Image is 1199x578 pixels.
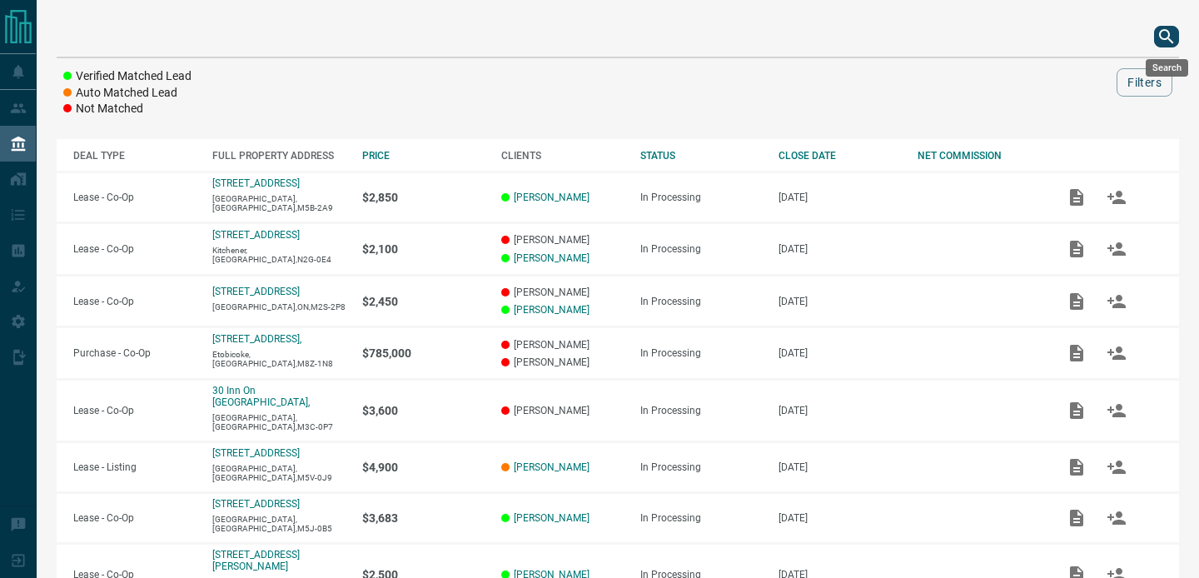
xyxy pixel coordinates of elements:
span: Match Clients [1097,511,1137,523]
p: [GEOGRAPHIC_DATA],[GEOGRAPHIC_DATA],M3C-0P7 [212,413,346,431]
span: Add / View Documents [1057,511,1097,523]
div: In Processing [640,512,763,524]
p: [GEOGRAPHIC_DATA],[GEOGRAPHIC_DATA],M5V-0J9 [212,464,346,482]
div: CLOSE DATE [779,150,901,162]
p: Lease - Co-Op [73,192,196,203]
p: [DATE] [779,347,901,359]
a: [STREET_ADDRESS] [212,498,300,510]
div: In Processing [640,192,763,203]
span: Match Clients [1097,242,1137,254]
a: [PERSON_NAME] [514,512,590,524]
p: [DATE] [779,405,901,416]
span: Match Clients [1097,191,1137,202]
a: [PERSON_NAME] [514,304,590,316]
p: [DATE] [779,296,901,307]
p: $2,850 [362,191,485,204]
a: [STREET_ADDRESS] [212,286,300,297]
a: [PERSON_NAME] [514,252,590,264]
p: [PERSON_NAME] [501,234,624,246]
a: [STREET_ADDRESS] [212,177,300,189]
div: Search [1146,59,1188,77]
div: FULL PROPERTY ADDRESS [212,150,346,162]
span: Match Clients [1097,404,1137,416]
a: [STREET_ADDRESS] [212,229,300,241]
p: Purchase - Co-Op [73,347,196,359]
div: CLIENTS [501,150,624,162]
p: [PERSON_NAME] [501,405,624,416]
li: Not Matched [63,101,192,117]
span: Add / View Documents [1057,404,1097,416]
span: Match Clients [1097,346,1137,358]
button: search button [1154,26,1179,47]
p: $2,450 [362,295,485,308]
p: [GEOGRAPHIC_DATA],[GEOGRAPHIC_DATA],M5B-2A9 [212,194,346,212]
span: Add / View Documents [1057,461,1097,472]
div: In Processing [640,296,763,307]
p: [GEOGRAPHIC_DATA],[GEOGRAPHIC_DATA],M5J-0B5 [212,515,346,533]
span: Add / View Documents [1057,295,1097,306]
p: Etobicoke,[GEOGRAPHIC_DATA],M8Z-1N8 [212,350,346,368]
p: [DATE] [779,512,901,524]
li: Verified Matched Lead [63,68,192,85]
div: NET COMMISSION [918,150,1040,162]
a: [PERSON_NAME] [514,461,590,473]
p: $3,683 [362,511,485,525]
a: [STREET_ADDRESS], [212,333,301,345]
p: Lease - Listing [73,461,196,473]
p: Lease - Co-Op [73,296,196,307]
p: Lease - Co-Op [73,512,196,524]
p: $785,000 [362,346,485,360]
a: 30 Inn On [GEOGRAPHIC_DATA], [212,385,310,408]
p: Lease - Co-Op [73,243,196,255]
li: Auto Matched Lead [63,85,192,102]
span: Match Clients [1097,461,1137,472]
p: Lease - Co-Op [73,405,196,416]
p: [DATE] [779,461,901,473]
a: [STREET_ADDRESS][PERSON_NAME] [212,549,300,572]
div: DEAL TYPE [73,150,196,162]
p: Kitchener,[GEOGRAPHIC_DATA],N2G-0E4 [212,246,346,264]
div: In Processing [640,405,763,416]
div: PRICE [362,150,485,162]
button: Filters [1117,68,1172,97]
p: [DATE] [779,192,901,203]
div: In Processing [640,347,763,359]
a: [STREET_ADDRESS] [212,447,300,459]
p: [PERSON_NAME] [501,339,624,351]
div: STATUS [640,150,763,162]
p: [PERSON_NAME] [501,356,624,368]
span: Add / View Documents [1057,242,1097,254]
span: Match Clients [1097,295,1137,306]
p: $3,600 [362,404,485,417]
p: [DATE] [779,243,901,255]
p: $2,100 [362,242,485,256]
span: Add / View Documents [1057,346,1097,358]
span: Add / View Documents [1057,191,1097,202]
a: [PERSON_NAME] [514,192,590,203]
div: In Processing [640,243,763,255]
p: [PERSON_NAME] [501,287,624,298]
p: [GEOGRAPHIC_DATA],ON,M2S-2P8 [212,302,346,311]
div: In Processing [640,461,763,473]
p: $4,900 [362,461,485,474]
